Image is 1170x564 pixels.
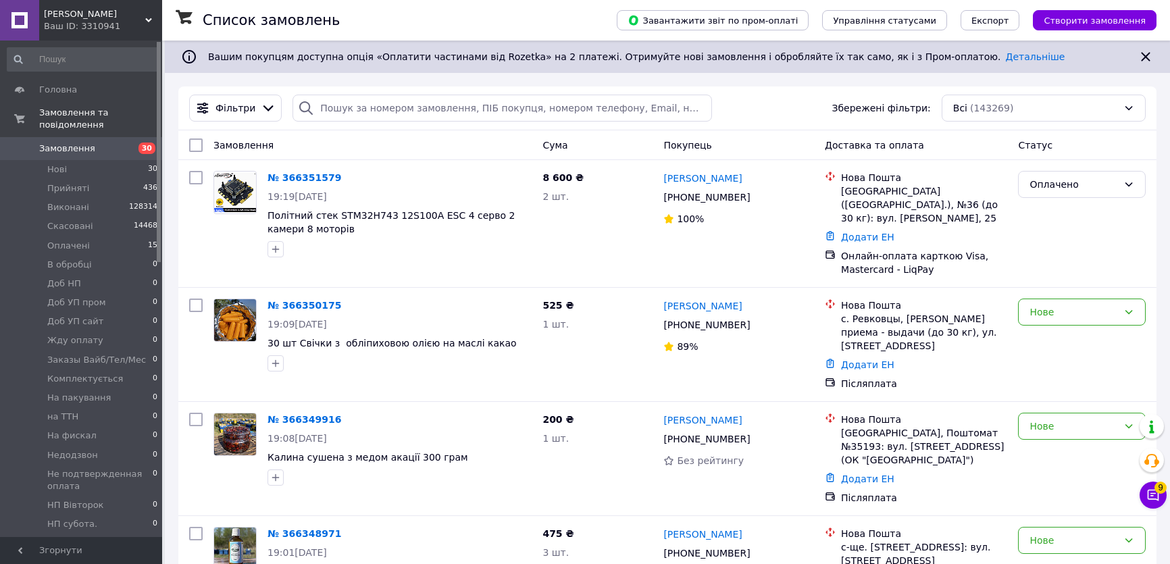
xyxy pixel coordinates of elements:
[542,140,567,151] span: Cума
[663,413,742,427] a: [PERSON_NAME]
[47,220,93,232] span: Скасовані
[677,455,744,466] span: Без рейтингу
[213,171,257,214] a: Фото товару
[213,413,257,456] a: Фото товару
[841,527,1007,540] div: Нова Пошта
[841,377,1007,390] div: Післяплата
[153,449,157,461] span: 0
[841,299,1007,312] div: Нова Пошта
[292,95,711,122] input: Пошук за номером замовлення, ПІБ покупця, номером телефону, Email, номером накладної
[1029,177,1118,192] div: Оплачено
[841,232,894,242] a: Додати ЕН
[677,341,698,352] span: 89%
[628,14,798,26] span: Завантажити звіт по пром-оплаті
[47,518,97,530] span: НП субота.
[213,299,257,342] a: Фото товару
[617,10,809,30] button: Завантажити звіт по пром-оплаті
[663,140,711,151] span: Покупець
[153,297,157,309] span: 0
[268,547,327,558] span: 19:01[DATE]
[1006,51,1065,62] a: Детальніше
[47,278,81,290] span: Доб НП
[148,240,157,252] span: 15
[841,249,1007,276] div: Онлайн-оплата карткою Visa, Mastercard - LiqPay
[47,259,92,271] span: В обробці
[134,220,157,232] span: 14468
[841,473,894,484] a: Додати ЕН
[129,201,157,213] span: 128314
[1029,419,1118,434] div: Нове
[268,452,468,463] a: Калина сушена з медом акації 300 грам
[268,414,341,425] a: № 366349916
[542,191,569,202] span: 2 шт.
[663,528,742,541] a: [PERSON_NAME]
[47,163,67,176] span: Нові
[47,201,89,213] span: Виконані
[203,12,340,28] h1: Список замовлень
[841,359,894,370] a: Додати ЕН
[153,392,157,404] span: 0
[268,172,341,183] a: № 366351579
[663,548,750,559] span: [PHONE_NUMBER]
[47,182,89,195] span: Прийняті
[542,433,569,444] span: 1 шт.
[47,430,97,442] span: На фискал
[47,499,103,511] span: НП Вівторок
[153,354,157,366] span: 0
[268,191,327,202] span: 19:19[DATE]
[39,84,77,96] span: Головна
[970,103,1013,113] span: (143269)
[153,411,157,423] span: 0
[663,319,750,330] span: [PHONE_NUMBER]
[542,319,569,330] span: 1 шт.
[39,107,162,131] span: Замовлення та повідомлення
[153,499,157,511] span: 0
[841,171,1007,184] div: Нова Пошта
[47,449,98,461] span: Недодзвон
[138,143,155,154] span: 30
[971,16,1009,26] span: Експорт
[44,8,145,20] span: Мед Поштою
[47,334,103,347] span: Жду оплату
[268,338,517,349] a: 30 шт Свічки з обліпиховою олією на маслі какао
[542,414,574,425] span: 200 ₴
[153,430,157,442] span: 0
[677,213,704,224] span: 100%
[208,51,1065,62] span: Вашим покупцям доступна опція «Оплатити частинами від Rozetka» на 2 платежі. Отримуйте нові замов...
[1154,482,1167,494] span: 9
[268,433,327,444] span: 19:08[DATE]
[841,312,1007,353] div: с. Ревковцы, [PERSON_NAME] приема - выдачи (до 30 кг), ул. [STREET_ADDRESS]
[213,140,274,151] span: Замовлення
[663,434,750,444] span: [PHONE_NUMBER]
[148,163,157,176] span: 30
[153,278,157,290] span: 0
[841,413,1007,426] div: Нова Пошта
[1033,10,1156,30] button: Створити замовлення
[663,192,750,203] span: [PHONE_NUMBER]
[1029,533,1118,548] div: Нове
[214,173,256,212] img: Фото товару
[47,354,146,366] span: Заказы Вайб/Тел/Мес
[44,20,162,32] div: Ваш ID: 3310941
[841,426,1007,467] div: [GEOGRAPHIC_DATA], Поштомат №35193: вул. [STREET_ADDRESS] (ОК "[GEOGRAPHIC_DATA]")
[833,16,936,26] span: Управління статусами
[153,373,157,385] span: 0
[153,259,157,271] span: 0
[47,240,90,252] span: Оплачені
[268,210,515,234] a: Політний стек STM32H743 12S100A ESC 4 серво 2 камери 8 моторів
[542,300,574,311] span: 525 ₴
[268,319,327,330] span: 19:09[DATE]
[663,172,742,185] a: [PERSON_NAME]
[47,411,78,423] span: на ТТН
[153,315,157,328] span: 0
[1044,16,1146,26] span: Створити замовлення
[663,299,742,313] a: [PERSON_NAME]
[832,101,930,115] span: Збережені фільтри:
[542,172,584,183] span: 8 600 ₴
[153,468,157,492] span: 0
[268,528,341,539] a: № 366348971
[841,184,1007,225] div: [GEOGRAPHIC_DATA] ([GEOGRAPHIC_DATA].), №36 (до 30 кг): вул. [PERSON_NAME], 25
